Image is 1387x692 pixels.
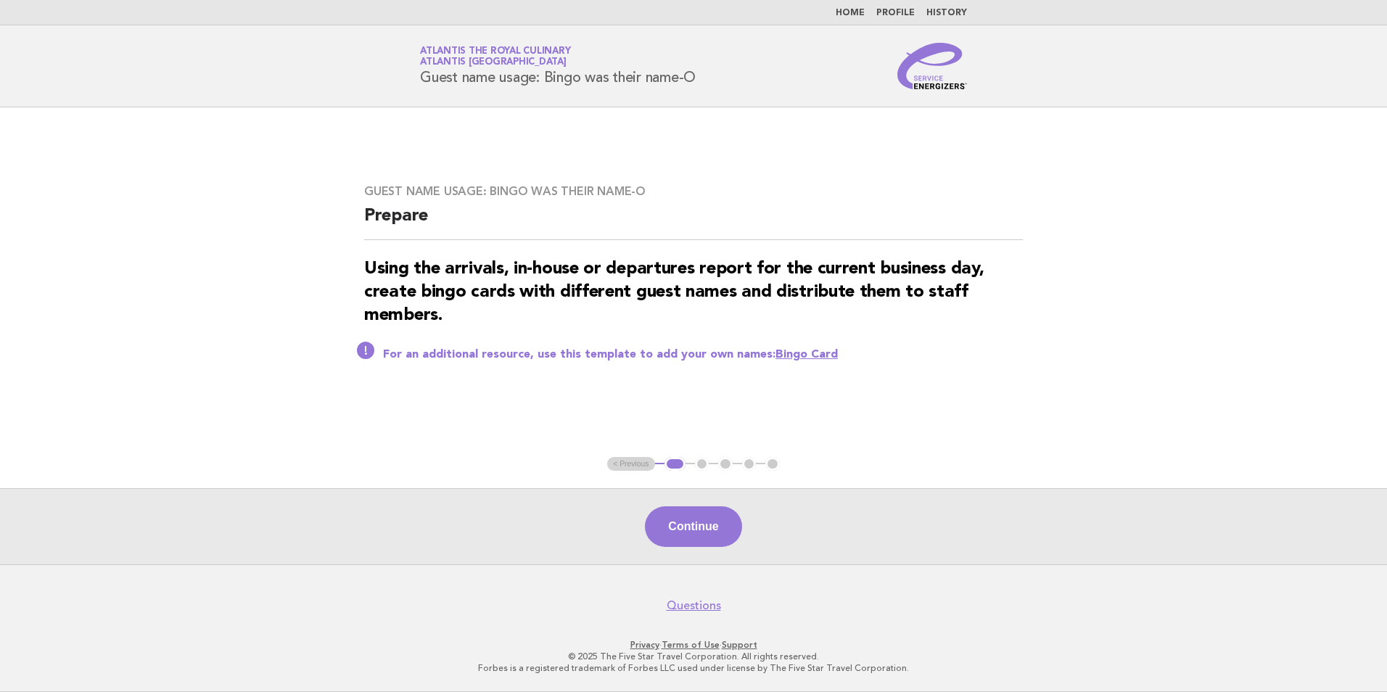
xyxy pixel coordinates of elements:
a: Atlantis the Royal CulinaryAtlantis [GEOGRAPHIC_DATA] [420,46,570,67]
p: · · [250,639,1137,651]
strong: Using the arrivals, in-house or departures report for the current business day, create bingo card... [364,260,984,324]
a: Home [836,9,865,17]
h1: Guest name usage: Bingo was their name-O [420,47,696,85]
img: Service Energizers [897,43,967,89]
a: Terms of Use [662,640,720,650]
a: History [926,9,967,17]
a: Questions [667,598,721,613]
h2: Prepare [364,205,1023,240]
a: Support [722,640,757,650]
a: Privacy [630,640,659,650]
button: 1 [664,457,686,471]
a: Profile [876,9,915,17]
a: Bingo Card [775,349,838,361]
p: For an additional resource, use this template to add your own names: [383,347,1023,362]
h3: Guest name usage: Bingo was their name-O [364,184,1023,199]
p: Forbes is a registered trademark of Forbes LLC used under license by The Five Star Travel Corpora... [250,662,1137,674]
p: © 2025 The Five Star Travel Corporation. All rights reserved. [250,651,1137,662]
span: Atlantis [GEOGRAPHIC_DATA] [420,58,567,67]
button: Continue [645,506,741,547]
